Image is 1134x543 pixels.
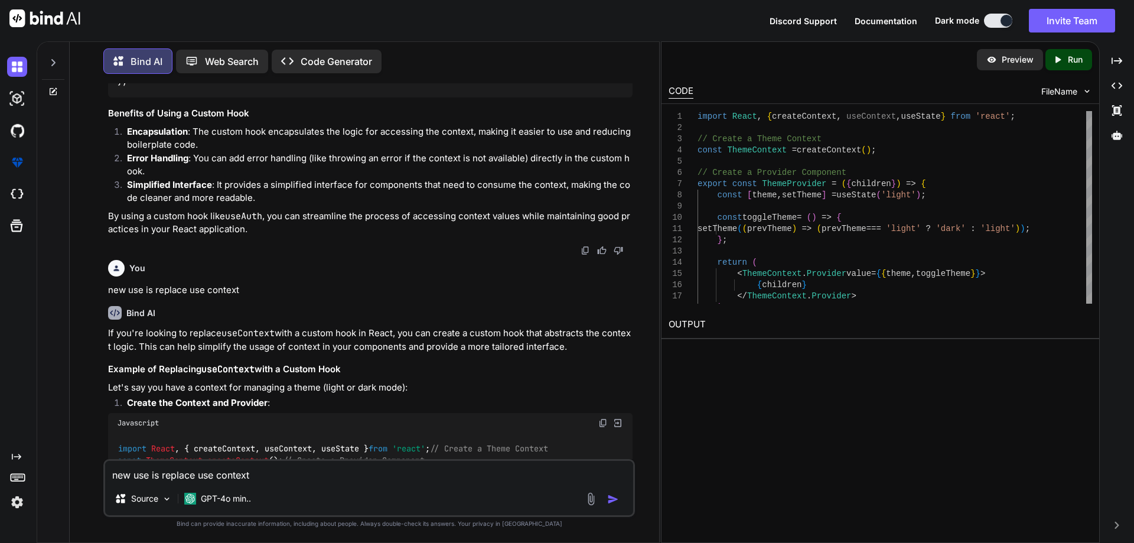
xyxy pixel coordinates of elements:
span: . [801,269,806,278]
span: import [698,112,727,121]
span: Provider [807,269,846,278]
span: , [836,112,841,121]
img: like [597,246,607,255]
span: ThemeProvider [762,179,826,188]
span: = [791,145,796,155]
img: GPT-4o mini [184,493,196,505]
span: setTheme [698,224,737,233]
span: Dark mode [935,15,979,27]
span: ( [737,224,742,233]
span: } [975,269,980,278]
li: : [118,396,633,413]
img: dislike [614,246,623,255]
img: darkAi-studio [7,89,27,109]
div: 1 [669,111,682,122]
button: Invite Team [1029,9,1115,32]
span: } [940,112,945,121]
span: ThemeContext [727,145,787,155]
div: 16 [669,279,682,291]
span: ; [921,190,926,200]
span: => [906,179,916,188]
div: 8 [669,190,682,201]
code: useContext [201,363,255,375]
span: ThemeContext [146,456,203,466]
span: = [832,190,836,200]
h6: Bind AI [126,307,155,319]
span: ; [1010,112,1015,121]
span: toggleTheme [742,213,796,222]
span: setTheme [782,190,822,200]
span: ; [722,303,727,312]
img: icon [607,493,619,505]
span: } [891,179,895,188]
span: : [970,224,975,233]
div: 4 [669,145,682,156]
span: ( [876,190,881,200]
span: from [369,443,387,454]
button: Discord Support [770,15,837,27]
span: React [151,443,175,454]
p: Run [1068,54,1083,66]
p: Source [131,493,158,505]
div: 13 [669,246,682,257]
span: theme [886,269,911,278]
span: ( [816,224,821,233]
span: ; [722,235,727,245]
p: Let's say you have a context for managing a theme (light or dark mode): [108,381,633,395]
span: ThemeContext [742,269,801,278]
span: { [881,269,886,278]
span: [ [747,190,752,200]
span: ) [1020,224,1025,233]
span: createContext [772,112,836,121]
span: } [801,280,806,290]
div: 12 [669,235,682,246]
span: // Create a Theme Context [430,443,548,454]
span: useState [901,112,940,121]
span: ? [926,224,930,233]
span: ( [752,258,757,267]
span: ( [841,179,846,188]
span: Discord Support [770,16,837,26]
span: { [921,179,926,188]
span: , [896,112,901,121]
p: If you're looking to replace with a custom hook in React, you can create a custom hook that abstr... [108,327,633,353]
strong: Simplified Interface [127,179,212,190]
span: , [757,112,761,121]
img: chevron down [1082,86,1092,96]
span: useContext [846,112,896,121]
span: ThemeContext [747,291,807,301]
img: Bind AI [9,9,80,27]
span: import [118,443,146,454]
span: } [717,235,722,245]
span: { [876,269,881,278]
p: Preview [1002,54,1034,66]
span: { [757,280,761,290]
span: } [970,269,975,278]
code: useAuth [225,210,262,222]
span: 'dark' [936,224,965,233]
span: 'light' [980,224,1015,233]
img: darkChat [7,57,27,77]
span: < [737,269,742,278]
span: Documentation [855,16,917,26]
img: Open in Browser [612,418,623,428]
div: CODE [669,84,693,99]
span: => [801,224,812,233]
span: > [851,291,856,301]
span: ( [861,145,866,155]
strong: Create the Context and Provider [127,397,268,408]
div: 5 [669,156,682,167]
p: Bind AI [131,54,162,69]
span: // Create a Theme Context [698,134,822,144]
p: Web Search [205,54,259,69]
div: 6 [669,167,682,178]
span: useState [836,190,876,200]
span: const [698,145,722,155]
div: 3 [669,134,682,145]
span: children [762,280,801,290]
span: 'react' [392,443,425,454]
div: 2 [669,122,682,134]
h3: Benefits of Using a Custom Hook [108,107,633,121]
span: export [698,179,727,188]
span: Javascript [118,418,159,428]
